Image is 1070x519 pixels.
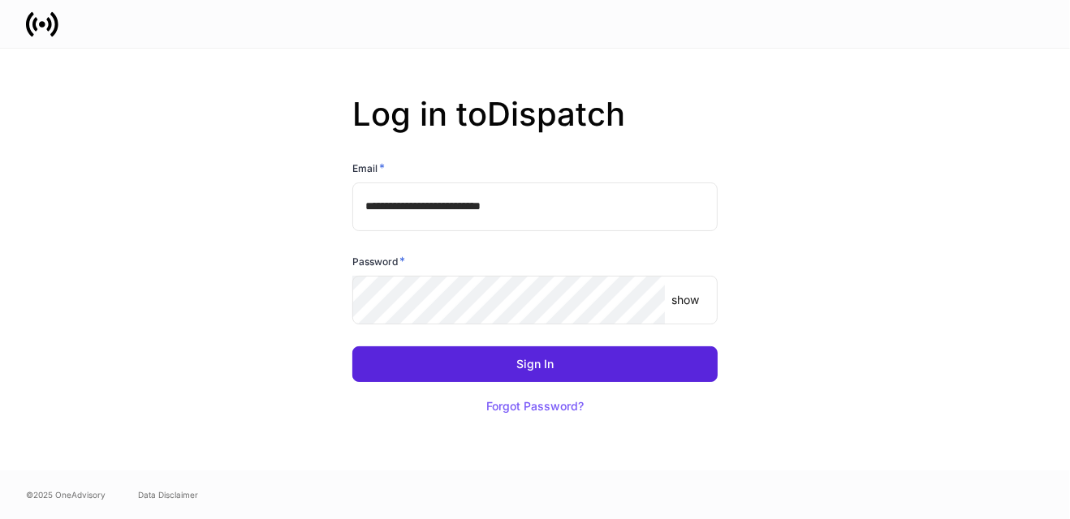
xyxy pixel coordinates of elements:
h2: Log in to Dispatch [352,95,718,160]
div: Forgot Password? [486,401,584,412]
p: show [671,292,699,308]
h6: Password [352,253,405,269]
button: Forgot Password? [466,388,604,424]
a: Data Disclaimer [138,488,198,501]
div: Sign In [516,358,554,370]
h6: Email [352,160,385,176]
button: Sign In [352,346,718,382]
span: © 2025 OneAdvisory [26,488,106,501]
